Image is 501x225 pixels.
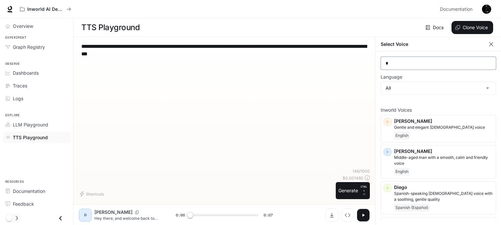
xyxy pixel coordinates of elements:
[325,209,338,222] button: Download audio
[437,3,477,16] a: Documentation
[3,93,70,104] a: Logs
[394,191,493,202] p: Spanish-speaking male voice with a soothing, gentle quality
[13,188,45,195] span: Documentation
[13,200,34,207] span: Feedback
[394,148,493,155] p: [PERSON_NAME]
[13,121,48,128] span: LLM Playground
[3,132,70,143] a: TTS Playground
[336,182,370,199] button: GenerateCTRL +⏎
[13,134,48,141] span: TTS Playground
[79,189,107,199] button: Shortcuts
[94,209,132,216] p: [PERSON_NAME]
[341,209,354,222] button: Inspect
[3,198,70,210] a: Feedback
[264,212,273,218] span: 0:07
[94,216,160,221] p: Hey there, and welcome back to the show! We've got a fascinating episode lined up [DATE], includi...
[394,184,493,191] p: Diego
[394,124,493,130] p: Gentle and elegant female voice
[361,185,367,197] p: ⏎
[381,75,402,79] p: Language
[381,108,496,112] p: Inworld Voices
[482,5,491,14] img: User avatar
[394,204,430,212] span: Spanish (Español)
[480,3,493,16] button: User avatar
[424,21,446,34] a: Docs
[81,21,140,34] h1: TTS Playground
[3,80,70,91] a: Traces
[176,212,185,218] span: 0:00
[53,212,68,225] button: Close drawer
[440,5,472,13] span: Documentation
[394,118,493,124] p: [PERSON_NAME]
[13,82,27,89] span: Traces
[394,168,410,176] span: English
[361,185,367,193] p: CTRL +
[3,67,70,79] a: Dashboards
[13,44,45,50] span: Graph Registry
[80,210,90,220] div: D
[3,41,70,53] a: Graph Registry
[343,175,363,181] p: $ 0.001480
[3,119,70,130] a: LLM Playground
[394,155,493,166] p: Middle-aged man with a smooth, calm and friendly voice
[3,20,70,32] a: Overview
[13,23,33,29] span: Overview
[17,3,74,16] button: All workspaces
[3,185,70,197] a: Documentation
[6,214,12,221] span: Dark mode toggle
[381,82,496,94] div: All
[352,168,370,174] p: 148 / 1000
[394,132,410,140] span: English
[132,210,142,214] button: Copy Voice ID
[27,7,64,12] p: Inworld AI Demos
[451,21,493,34] button: Clone Voice
[13,69,39,76] span: Dashboards
[13,95,23,102] span: Logs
